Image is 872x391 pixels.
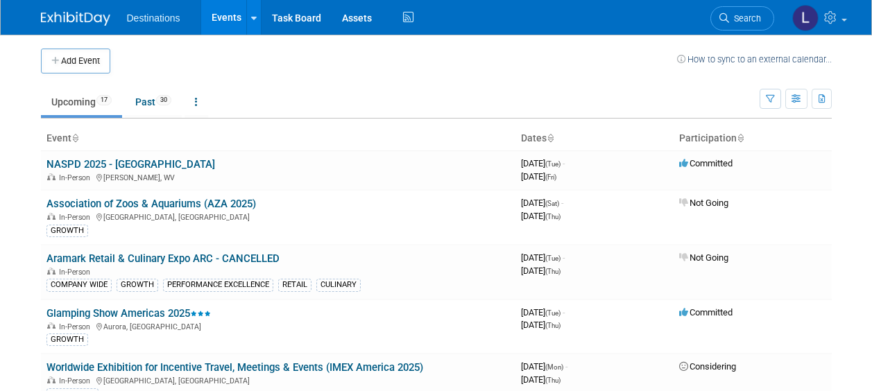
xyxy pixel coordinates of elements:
a: Sort by Start Date [547,132,554,144]
a: Search [710,6,774,31]
div: RETAIL [278,279,311,291]
span: (Thu) [545,322,561,329]
span: In-Person [59,322,94,331]
span: (Thu) [545,376,561,384]
a: Glamping Show Americas 2025 [46,307,211,320]
th: Dates [515,127,674,150]
div: GROWTH [46,333,88,346]
img: Lauren Herod [792,5,819,31]
span: In-Person [59,173,94,182]
span: Considering [679,361,736,372]
span: (Sat) [545,200,559,207]
span: [DATE] [521,198,563,208]
span: In-Person [59,268,94,277]
span: - [563,252,565,263]
span: - [561,198,563,208]
span: Committed [679,307,733,318]
img: In-Person Event [47,322,55,329]
a: NASPD 2025 - [GEOGRAPHIC_DATA] [46,158,215,171]
a: Sort by Event Name [71,132,78,144]
span: [DATE] [521,266,561,276]
img: In-Person Event [47,268,55,275]
div: GROWTH [117,279,158,291]
a: Upcoming17 [41,89,122,115]
img: In-Person Event [47,376,55,383]
span: (Thu) [545,213,561,220]
span: 17 [96,95,112,105]
span: (Fri) [545,173,556,181]
div: [GEOGRAPHIC_DATA], [GEOGRAPHIC_DATA] [46,211,510,222]
a: Sort by Participation Type [737,132,744,144]
span: (Tue) [545,254,561,262]
span: In-Person [59,376,94,385]
span: - [563,158,565,168]
img: In-Person Event [47,173,55,180]
div: PERFORMANCE EXCELLENCE [163,279,273,291]
span: (Thu) [545,268,561,275]
span: (Mon) [545,363,563,371]
span: [DATE] [521,320,561,330]
div: Aurora, [GEOGRAPHIC_DATA] [46,320,510,331]
th: Participation [674,127,832,150]
span: (Tue) [545,309,561,317]
span: Not Going [679,198,728,208]
div: COMPANY WIDE [46,279,112,291]
div: CULINARY [316,279,361,291]
span: (Tue) [545,160,561,168]
span: In-Person [59,213,94,222]
span: [DATE] [521,211,561,221]
div: [GEOGRAPHIC_DATA], [GEOGRAPHIC_DATA] [46,374,510,385]
th: Event [41,127,515,150]
span: [DATE] [521,158,565,168]
span: [DATE] [521,171,556,182]
span: [DATE] [521,361,567,372]
img: ExhibitDay [41,12,110,26]
a: Aramark Retail & Culinary Expo ARC - CANCELLED [46,252,280,265]
span: 30 [156,95,171,105]
span: - [565,361,567,372]
span: [DATE] [521,374,561,385]
a: How to sync to an external calendar... [677,54,832,64]
div: [PERSON_NAME], WV [46,171,510,182]
a: Past30 [125,89,182,115]
span: [DATE] [521,252,565,263]
a: Association of Zoos & Aquariums (AZA 2025) [46,198,256,210]
button: Add Event [41,49,110,73]
span: [DATE] [521,307,565,318]
span: Search [729,13,761,24]
span: Not Going [679,252,728,263]
span: - [563,307,565,318]
img: In-Person Event [47,213,55,220]
span: Committed [679,158,733,168]
span: Destinations [127,12,180,24]
a: Worldwide Exhibition for Incentive Travel, Meetings & Events (IMEX America 2025) [46,361,423,374]
div: GROWTH [46,225,88,237]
